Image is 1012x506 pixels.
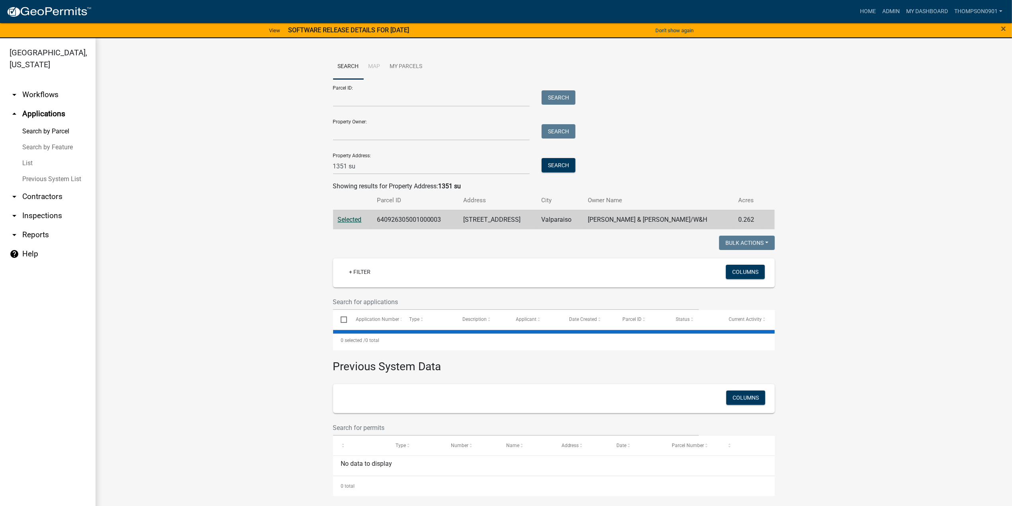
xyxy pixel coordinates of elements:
[10,109,19,119] i: arrow_drop_up
[372,191,458,210] th: Parcel ID
[338,216,362,223] a: Selected
[536,210,583,229] td: Valparaiso
[458,191,536,210] th: Address
[443,436,499,455] datatable-header-cell: Number
[734,210,764,229] td: 0.262
[542,158,575,172] button: Search
[388,436,443,455] datatable-header-cell: Type
[333,420,699,436] input: Search for permits
[10,249,19,259] i: help
[333,456,775,476] div: No data to display
[542,124,575,139] button: Search
[609,436,664,455] datatable-header-cell: Date
[409,316,419,322] span: Type
[396,443,406,448] span: Type
[672,443,704,448] span: Parcel Number
[266,24,283,37] a: View
[536,191,583,210] th: City
[616,443,626,448] span: Date
[451,443,468,448] span: Number
[664,436,720,455] datatable-header-cell: Parcel Number
[554,436,609,455] datatable-header-cell: Address
[615,310,668,329] datatable-header-cell: Parcel ID
[356,316,399,322] span: Application Number
[676,316,690,322] span: Status
[385,54,427,80] a: My Parcels
[333,182,775,191] div: Showing results for Property Address:
[903,4,951,19] a: My Dashboard
[668,310,721,329] datatable-header-cell: Status
[734,191,764,210] th: Acres
[951,4,1006,19] a: thompson0901
[1001,24,1006,33] button: Close
[622,316,642,322] span: Parcel ID
[562,310,615,329] datatable-header-cell: Date Created
[333,54,364,80] a: Search
[333,310,348,329] datatable-header-cell: Select
[729,316,762,322] span: Current Activity
[288,26,409,34] strong: SOFTWARE RELEASE DETAILS FOR [DATE]
[333,294,699,310] input: Search for applications
[499,436,554,455] datatable-header-cell: Name
[372,210,458,229] td: 640926305001000003
[455,310,508,329] datatable-header-cell: Description
[721,310,775,329] datatable-header-cell: Current Activity
[562,443,579,448] span: Address
[652,24,697,37] button: Don't show again
[542,90,575,105] button: Search
[10,90,19,100] i: arrow_drop_down
[333,330,775,350] div: 0 total
[333,350,775,375] h3: Previous System Data
[879,4,903,19] a: Admin
[343,265,377,279] a: + Filter
[402,310,455,329] datatable-header-cell: Type
[10,192,19,201] i: arrow_drop_down
[506,443,519,448] span: Name
[569,316,597,322] span: Date Created
[583,210,734,229] td: [PERSON_NAME] & [PERSON_NAME]/W&H
[458,210,536,229] td: [STREET_ADDRESS]
[333,476,775,496] div: 0 total
[516,316,536,322] span: Applicant
[10,230,19,240] i: arrow_drop_down
[583,191,734,210] th: Owner Name
[1001,23,1006,34] span: ×
[341,338,365,343] span: 0 selected /
[348,310,402,329] datatable-header-cell: Application Number
[857,4,879,19] a: Home
[439,182,461,190] strong: 1351 su
[508,310,562,329] datatable-header-cell: Applicant
[726,391,765,405] button: Columns
[462,316,487,322] span: Description
[719,236,775,250] button: Bulk Actions
[726,265,765,279] button: Columns
[10,211,19,221] i: arrow_drop_down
